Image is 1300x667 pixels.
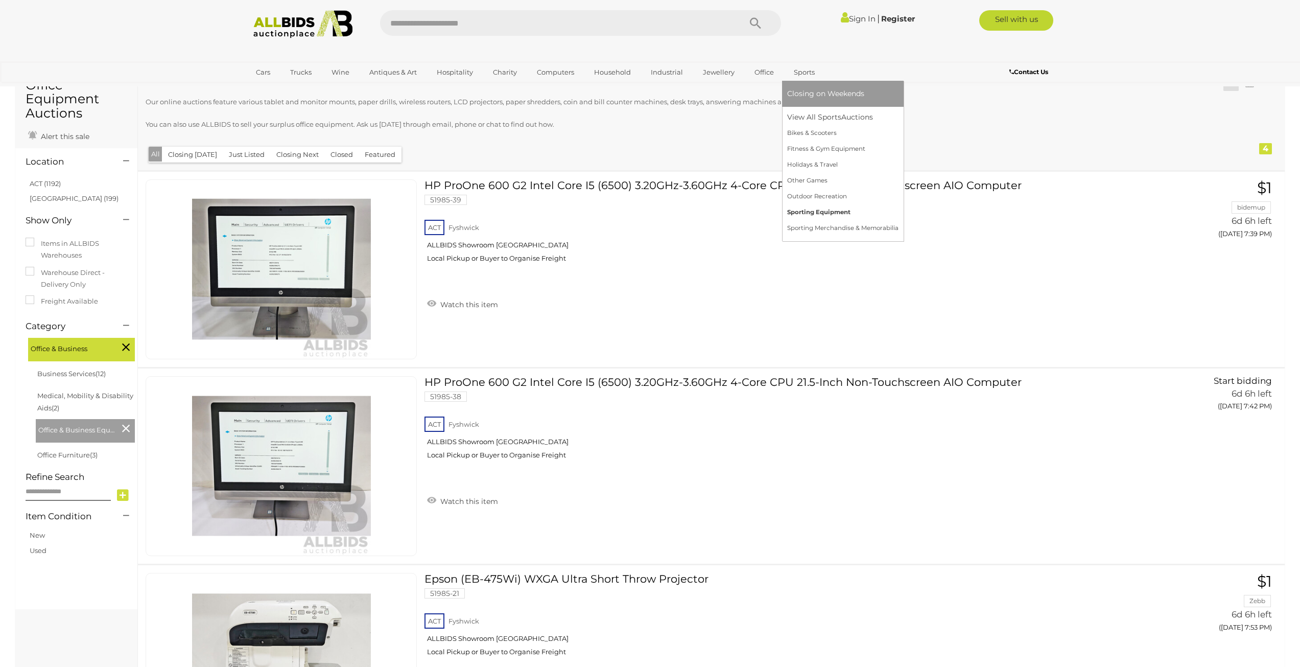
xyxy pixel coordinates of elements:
a: Contact Us [1009,66,1051,78]
img: Allbids.com.au [248,10,359,38]
a: Business Services(12) [37,370,106,378]
a: $1 bidemup 6d 6h left ([DATE] 7:39 PM) [1101,179,1274,243]
span: Office & Business [31,340,107,355]
a: HP ProOne 600 G2 Intel Core I5 (6500) 3.20GHz-3.60GHz 4-Core CPU 21.5-Inch Non-Touchscreen AIO Co... [432,179,1086,270]
a: Office [748,64,781,81]
a: Jewellery [696,64,741,81]
a: Sports [787,64,821,81]
a: Register [881,14,915,24]
a: $1 Zebb 6d 6h left ([DATE] 7:53 PM) [1101,573,1274,637]
a: Watch this item [424,493,501,508]
img: 51985-38a.jpg [192,377,371,556]
span: $1 [1257,572,1272,591]
button: All [149,147,162,162]
a: Wine [325,64,356,81]
label: Freight Available [26,295,98,307]
a: ACT (1192) [30,179,61,188]
h4: Item Condition [26,512,108,521]
a: Charity [486,64,524,81]
div: 4 [1259,143,1272,154]
p: Our online auctions feature various tablet and monitor mounts, paper drills, wireless routers, LC... [146,96,1175,108]
span: (2) [52,404,59,412]
a: Household [587,64,637,81]
h4: Location [26,157,108,167]
a: Watch this item [424,296,501,311]
button: Closing Next [270,147,325,163]
a: Industrial [644,64,690,81]
a: [GEOGRAPHIC_DATA] [249,81,335,98]
a: Medical, Mobility & Disability Aids(2) [37,392,133,411]
a: Trucks [283,64,318,81]
span: | [877,13,880,24]
span: $1 [1257,178,1272,197]
label: Items in ALLBIDS Warehouses [26,238,127,262]
span: (12) [96,370,106,378]
h4: Refine Search [26,472,135,482]
a: Used [30,546,46,555]
span: Start bidding [1214,376,1272,386]
button: Closing [DATE] [162,147,223,163]
span: Office & Business Equipment [38,422,115,436]
img: 51985-39a.jpg [192,180,371,359]
a: New [30,531,45,539]
h4: Show Only [26,216,108,225]
b: Contact Us [1009,68,1048,76]
a: Epson (EB-475Wi) WXGA Ultra Short Throw Projector 51985-21 ACT Fyshwick ALLBIDS Showroom [GEOGRAP... [432,573,1086,664]
span: Watch this item [438,497,498,506]
a: Start bidding 6d 6h left ([DATE] 7:42 PM) [1101,376,1274,416]
a: Sign In [841,14,876,24]
button: Featured [359,147,401,163]
button: Just Listed [223,147,271,163]
a: Sell with us [979,10,1053,31]
p: You can also use ALLBIDS to sell your surplus office equipment. Ask us [DATE] through email, phon... [146,119,1175,130]
a: Office Furniture(3) [37,451,98,459]
h4: Category [26,321,108,331]
a: HP ProOne 600 G2 Intel Core I5 (6500) 3.20GHz-3.60GHz 4-Core CPU 21.5-Inch Non-Touchscreen AIO Co... [432,376,1086,467]
a: [GEOGRAPHIC_DATA] (199) [30,194,119,202]
span: (3) [90,451,98,459]
a: Antiques & Art [363,64,423,81]
label: Warehouse Direct - Delivery Only [26,267,127,291]
button: Search [730,10,781,36]
span: Alert this sale [38,132,89,141]
h1: Office Equipment Auctions [26,78,127,121]
a: Alert this sale [26,128,92,143]
a: Computers [530,64,581,81]
button: Closed [324,147,359,163]
span: Watch this item [438,300,498,309]
a: Cars [249,64,277,81]
a: Hospitality [430,64,480,81]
